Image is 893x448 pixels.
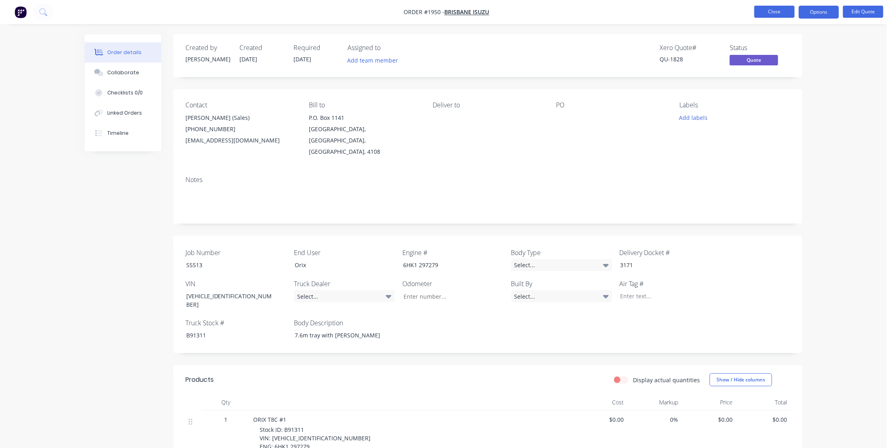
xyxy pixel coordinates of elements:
button: Show / Hide columns [710,373,772,386]
div: Xero Quote # [660,44,720,52]
div: 6HK1 297279 [397,259,497,271]
div: Checklists 0/0 [107,89,143,96]
label: Delivery Docket # [620,248,720,257]
div: Notes [185,176,790,184]
div: S5513 [180,259,281,271]
div: Products [185,375,214,385]
div: P.O. Box 1141 [309,112,419,124]
div: [PERSON_NAME] (Sales)[PHONE_NUMBER][EMAIL_ADDRESS][DOMAIN_NAME] [185,112,296,146]
img: Factory [15,6,27,18]
div: [EMAIL_ADDRESS][DOMAIN_NAME] [185,135,296,146]
label: Truck Dealer [294,279,395,289]
span: Order #1950 - [404,8,445,16]
div: Markup [627,394,681,410]
div: Labels [680,101,790,109]
button: Add team member [343,55,402,66]
div: 7.6m tray with [PERSON_NAME] [288,329,389,341]
div: Created by [185,44,230,52]
button: Close [754,6,795,18]
label: VIN [185,279,286,289]
button: Edit Quote [843,6,883,18]
div: Deliver to [433,101,543,109]
button: Checklists 0/0 [85,83,161,103]
div: Total [736,394,790,410]
label: Air Tag # [620,279,720,289]
label: Display actual quantities [633,376,700,384]
div: Select... [511,259,612,271]
div: [VEHICLE_IDENTIFICATION_NUMBER] [180,290,281,310]
label: Job Number [185,248,286,257]
span: $0.00 [576,415,624,424]
div: PO [556,101,666,109]
div: Timeline [107,130,129,137]
button: Options [799,6,839,19]
div: [PHONE_NUMBER] [185,124,296,135]
div: Select... [294,290,395,302]
div: Linked Orders [107,109,142,117]
div: B91311 [180,329,281,341]
div: Qty [202,394,250,410]
button: Timeline [85,123,161,143]
label: Engine # [402,248,503,257]
span: $0.00 [739,415,787,424]
div: 3171 [614,259,714,271]
div: Contact [185,101,296,109]
button: Order details [85,42,161,63]
div: Order details [107,49,142,56]
a: Brisbane Isuzu [445,8,489,16]
div: Collaborate [107,69,139,76]
span: 1 [224,415,227,424]
div: Required [294,44,338,52]
span: Quote [730,55,778,65]
div: P.O. Box 1141[GEOGRAPHIC_DATA], [GEOGRAPHIC_DATA], [GEOGRAPHIC_DATA], 4108 [309,112,419,157]
label: Odometer [402,279,503,289]
div: Select... [511,290,612,302]
div: QU-1828 [660,55,720,63]
div: [PERSON_NAME] [185,55,230,63]
label: Truck Stock # [185,318,286,328]
span: [DATE] [294,55,311,63]
span: ORIX T8C #1 [253,416,286,423]
span: 0% [630,415,678,424]
div: Created [239,44,284,52]
button: Add labels [675,112,712,123]
div: [GEOGRAPHIC_DATA], [GEOGRAPHIC_DATA], [GEOGRAPHIC_DATA], 4108 [309,124,419,157]
div: Price [681,394,736,410]
span: $0.00 [685,415,733,424]
label: Body Type [511,248,612,257]
div: Cost [572,394,627,410]
div: Status [730,44,790,52]
span: [DATE] [239,55,257,63]
input: Enter number... [397,290,503,302]
button: Quote [730,55,778,67]
button: Collaborate [85,63,161,83]
div: Assigned to [348,44,428,52]
label: End User [294,248,395,257]
button: Add team member [348,55,402,66]
div: [PERSON_NAME] (Sales) [185,112,296,124]
label: Body Description [294,318,395,328]
div: Bill to [309,101,419,109]
button: Linked Orders [85,103,161,123]
label: Built By [511,279,612,289]
div: Orix [288,259,389,271]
